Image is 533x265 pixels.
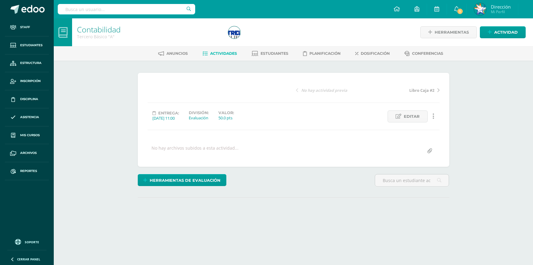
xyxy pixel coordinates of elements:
a: Actividad [480,26,526,38]
div: Tercero Básico 'A' [77,34,221,39]
span: Soporte [25,240,39,244]
div: 50.0 pts [218,115,234,121]
a: Inscripción [5,72,49,90]
span: Entrega: [158,111,179,115]
a: Herramientas [420,26,477,38]
a: Asistencia [5,108,49,126]
a: Herramientas de evaluación [138,174,226,186]
span: Planificación [309,51,341,56]
a: Conferencias [404,49,443,58]
span: Archivos [20,151,37,155]
span: Dosificación [361,51,390,56]
a: Staff [5,18,49,36]
a: Reportes [5,162,49,180]
span: Estructura [20,61,42,65]
a: Estudiantes [5,36,49,54]
span: Asistencia [20,115,39,120]
a: Soporte [7,237,46,246]
a: Actividades [203,49,237,58]
span: Actividad [494,27,518,38]
img: cb2374c15368f27779dc4df0e0d8d322.png [228,26,240,39]
span: Disciplina [20,97,38,102]
a: Estructura [5,54,49,73]
a: Archivos [5,144,49,162]
div: Evaluación [189,115,209,121]
a: Estudiantes [252,49,288,58]
label: División: [189,110,209,115]
span: Estudiantes [261,51,288,56]
span: Editar [404,111,420,122]
span: Herramientas de evaluación [150,175,221,186]
span: Mi Perfil [491,9,511,14]
span: Cerrar panel [17,257,40,261]
a: Mis cursos [5,126,49,144]
div: [DATE] 11:00 [152,115,179,121]
input: Busca un estudiante aquí... [375,174,449,186]
span: No hay actividad previa [301,88,347,93]
a: Dosificación [355,49,390,58]
span: Staff [20,25,30,30]
a: Disciplina [5,90,49,108]
a: Planificación [303,49,341,58]
div: No hay archivos subidos a esta actividad... [152,145,239,157]
a: Contabilidad [77,24,121,35]
span: Anuncios [166,51,188,56]
a: Anuncios [158,49,188,58]
span: Inscripción [20,79,41,84]
span: Herramientas [435,27,469,38]
span: Actividades [210,51,237,56]
span: 1 [457,8,463,15]
span: Estudiantes [20,43,42,48]
a: Libro Caja #2 [368,87,440,93]
span: Reportes [20,169,37,174]
span: Conferencias [412,51,443,56]
span: Libro Caja #2 [409,88,434,93]
h1: Contabilidad [77,25,221,34]
span: Dirección [491,4,511,10]
input: Busca un usuario... [58,4,195,14]
span: Mis cursos [20,133,40,138]
label: Valor: [218,110,234,115]
img: 77486a269cee9505b8c1b8c953e2bf42.png [474,3,486,15]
